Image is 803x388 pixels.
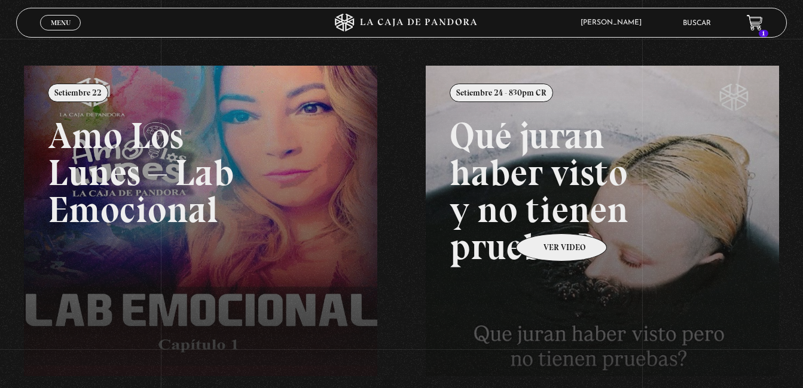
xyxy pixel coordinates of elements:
[747,15,763,31] a: 1
[575,19,654,26] span: [PERSON_NAME]
[759,30,768,37] span: 1
[47,29,75,38] span: Cerrar
[51,19,71,26] span: Menu
[683,20,711,27] a: Buscar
